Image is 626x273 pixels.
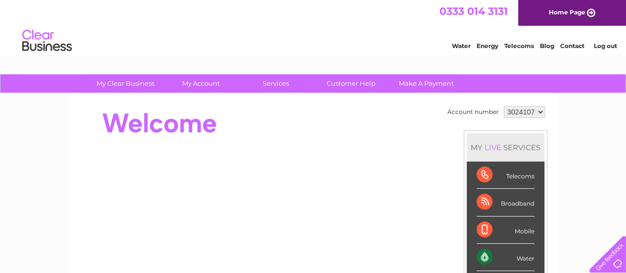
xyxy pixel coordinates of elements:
a: Blog [540,42,554,50]
a: Services [235,74,317,93]
a: My Clear Business [85,74,166,93]
div: Broadband [477,189,534,216]
a: Customer Help [310,74,392,93]
div: Water [477,244,534,271]
div: Mobile [477,217,534,244]
div: Telecoms [477,162,534,189]
a: 0333 014 3131 [439,5,508,17]
div: MY SERVICES [467,133,544,162]
div: LIVE [482,143,503,152]
a: My Account [160,74,241,93]
img: logo.png [22,26,72,56]
td: Account number [445,104,501,120]
div: Clear Business is a trading name of Verastar Limited (registered in [GEOGRAPHIC_DATA] No. 3667643... [80,5,547,48]
a: Log out [593,42,617,50]
a: Telecoms [504,42,534,50]
a: Make A Payment [385,74,467,93]
a: Energy [477,42,498,50]
a: Water [452,42,471,50]
a: Contact [560,42,584,50]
